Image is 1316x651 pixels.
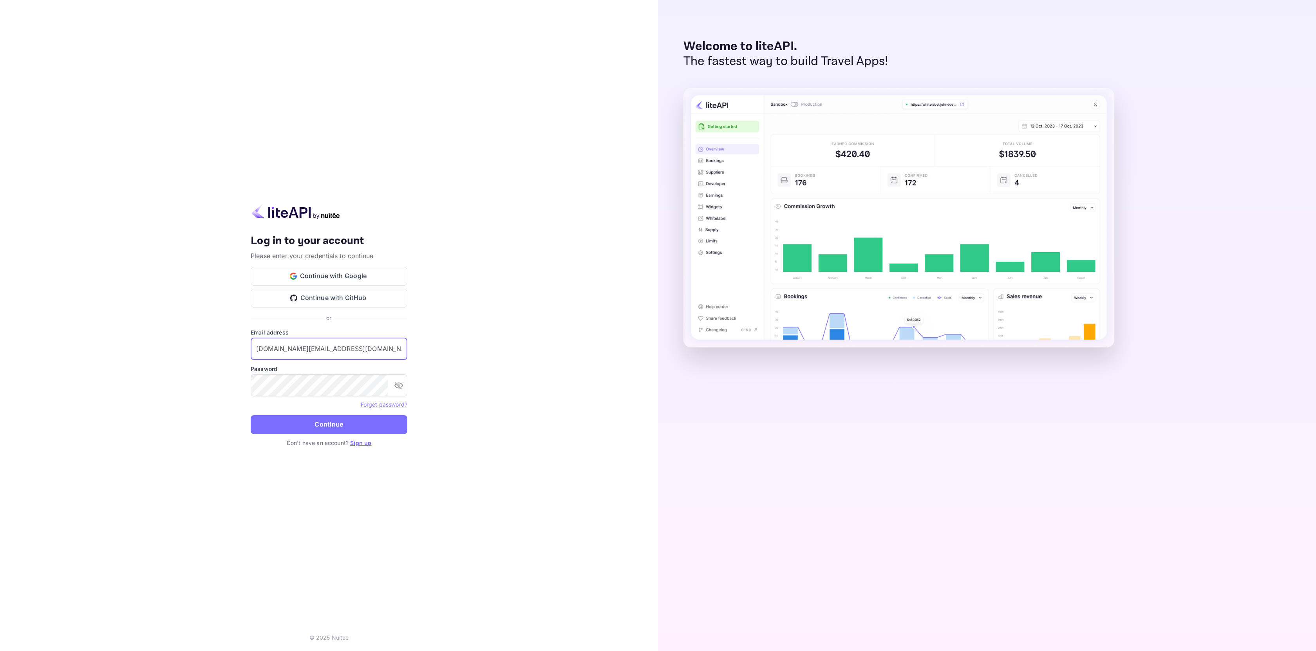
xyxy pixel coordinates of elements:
[391,378,407,393] button: toggle password visibility
[251,365,407,373] label: Password
[361,401,407,408] a: Forget password?
[361,400,407,408] a: Forget password?
[251,267,407,286] button: Continue with Google
[251,338,407,360] input: Enter your email address
[251,289,407,307] button: Continue with GitHub
[251,415,407,434] button: Continue
[350,439,371,446] a: Sign up
[251,234,407,248] h4: Log in to your account
[683,88,1114,347] img: liteAPI Dashboard Preview
[251,204,341,219] img: liteapi
[251,328,407,336] label: Email address
[309,633,349,642] p: © 2025 Nuitee
[326,314,331,322] p: or
[251,251,407,260] p: Please enter your credentials to continue
[251,439,407,447] p: Don't have an account?
[683,54,888,69] p: The fastest way to build Travel Apps!
[683,39,888,54] p: Welcome to liteAPI.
